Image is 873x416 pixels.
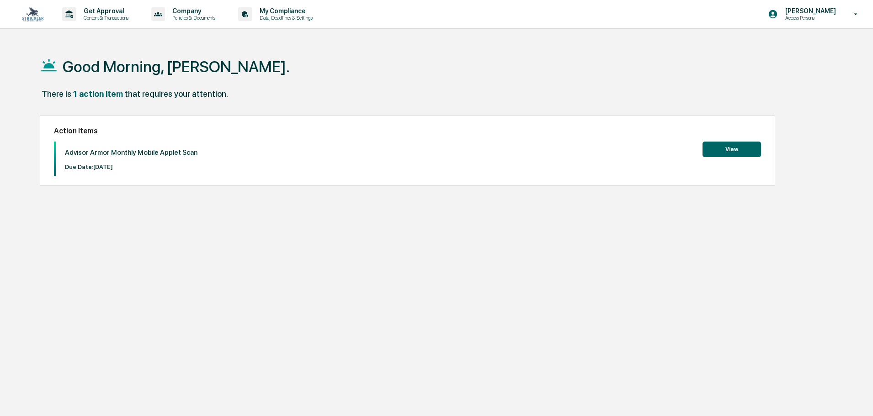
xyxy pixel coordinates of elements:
p: Access Persons [778,15,841,21]
div: There is [42,89,71,99]
h1: Good Morning, [PERSON_NAME]. [63,58,290,76]
p: Data, Deadlines & Settings [252,15,317,21]
p: Advisor Armor Monthly Mobile Applet Scan [65,148,197,157]
div: that requires your attention. [125,89,228,99]
div: 1 action item [73,89,123,99]
p: Content & Transactions [76,15,133,21]
button: View [703,142,761,157]
p: Get Approval [76,7,133,15]
h2: Action Items [54,126,761,135]
p: Policies & Documents [165,15,220,21]
img: logo [22,7,44,21]
p: [PERSON_NAME] [778,7,841,15]
p: Company [165,7,220,15]
p: Due Date: [DATE] [65,163,197,170]
p: My Compliance [252,7,317,15]
a: View [703,144,761,153]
